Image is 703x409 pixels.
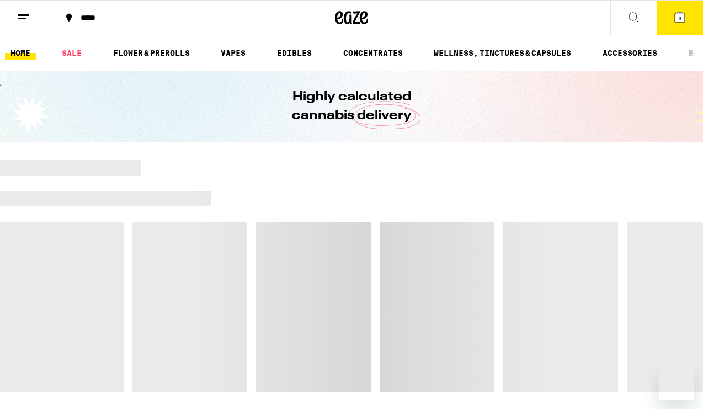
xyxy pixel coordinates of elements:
[678,15,681,22] span: 3
[597,46,663,60] a: ACCESSORIES
[56,46,87,60] a: SALE
[657,1,703,35] button: 3
[338,46,408,60] a: CONCENTRATES
[271,46,317,60] a: EDIBLES
[5,46,36,60] a: HOME
[428,46,577,60] a: WELLNESS, TINCTURES & CAPSULES
[108,46,195,60] a: FLOWER & PREROLLS
[215,46,251,60] a: VAPES
[659,365,694,400] iframe: Button to launch messaging window
[260,88,443,125] h1: Highly calculated cannabis delivery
